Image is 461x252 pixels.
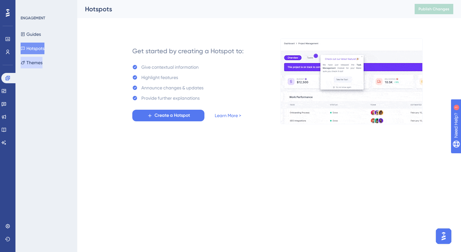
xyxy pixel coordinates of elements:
span: Need Help? [15,2,40,9]
span: Publish Changes [419,6,449,12]
div: ENGAGEMENT [21,15,45,21]
div: Announce changes & updates [141,84,203,92]
button: Guides [21,28,41,40]
div: Get started by creating a Hotspot to: [132,46,244,55]
iframe: UserGuiding AI Assistant Launcher [434,227,453,246]
button: Themes [21,57,42,68]
span: Create a Hotspot [155,112,190,119]
button: Publish Changes [415,4,453,14]
a: Learn More > [215,112,241,119]
img: a956fa7fe1407719453ceabf94e6a685.gif [280,38,423,124]
button: Create a Hotspot [132,110,204,121]
div: Give contextual information [141,63,199,71]
button: Hotspots [21,43,44,54]
div: Highlight features [141,74,178,81]
div: Provide further explanations [141,94,200,102]
div: Hotspots [85,5,399,14]
div: 1 [45,3,47,8]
